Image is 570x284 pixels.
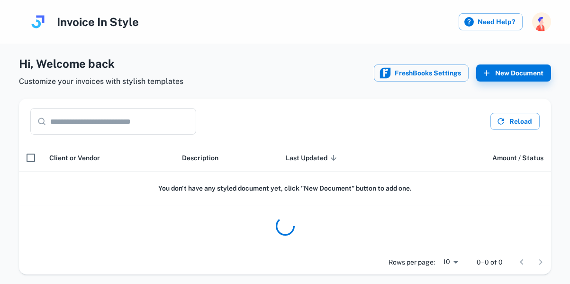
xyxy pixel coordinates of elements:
img: photoURL [532,12,551,31]
span: Client or Vendor [49,152,100,164]
div: 10 [439,255,461,269]
button: New Document [476,64,551,82]
span: Description [182,152,218,164]
h6: You don't have any styled document yet, click "New Document" button to add one. [27,183,543,193]
span: Customize your invoices with stylish templates [19,76,183,87]
h4: Invoice In Style [57,13,139,30]
button: FreshBooks iconFreshBooks Settings [374,64,469,82]
p: Rows per page: [389,257,435,267]
label: Need Help? [459,13,523,30]
img: logo.svg [28,12,47,31]
p: 0–0 of 0 [477,257,503,267]
img: FreshBooks icon [380,67,391,79]
h4: Hi , Welcome back [19,55,183,72]
span: Last Updated [286,152,340,164]
button: Reload [490,113,540,130]
span: Amount / Status [492,152,543,164]
div: scrollable content [19,144,551,250]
